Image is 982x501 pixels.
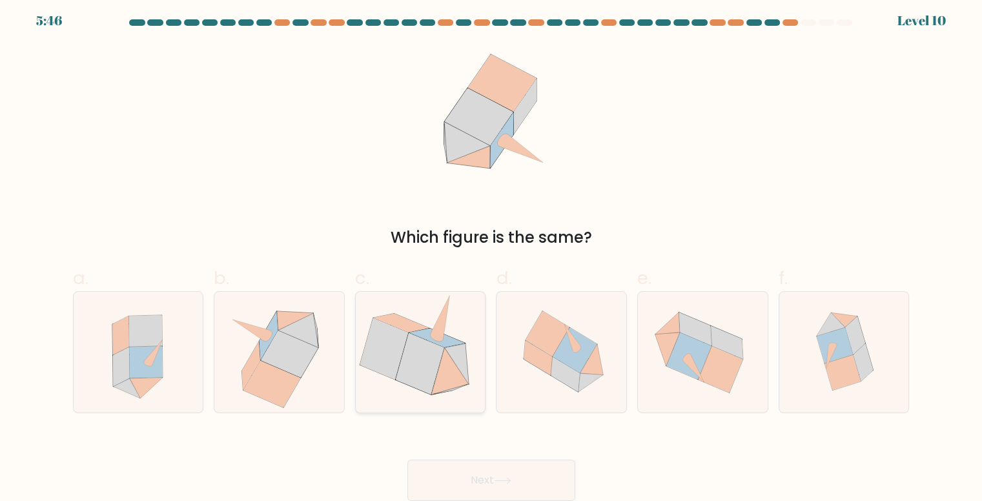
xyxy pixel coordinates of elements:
[214,265,229,291] span: b.
[81,226,902,249] div: Which figure is the same?
[779,265,788,291] span: f.
[897,11,946,30] div: Level 10
[36,11,62,30] div: 5:46
[496,265,511,291] span: d.
[73,265,88,291] span: a.
[407,460,575,501] button: Next
[637,265,651,291] span: e.
[355,265,369,291] span: c.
